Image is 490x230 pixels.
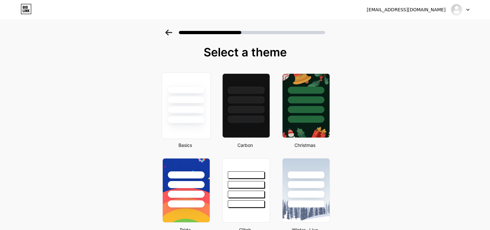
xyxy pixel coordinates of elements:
[160,46,331,59] div: Select a theme
[450,4,463,16] img: Basith Ismath
[280,142,330,149] div: Christmas
[367,6,446,13] div: [EMAIL_ADDRESS][DOMAIN_NAME]
[160,142,210,149] div: Basics
[220,142,270,149] div: Carbon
